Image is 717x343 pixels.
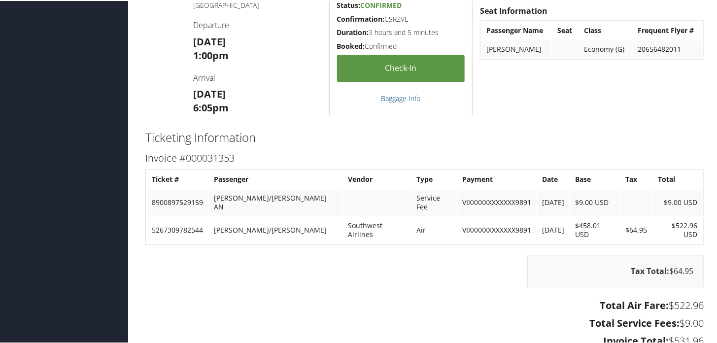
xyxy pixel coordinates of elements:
[193,19,322,30] h4: Departure
[600,298,669,311] strong: Total Air Fare:
[411,216,456,242] td: Air
[411,170,456,187] th: Type
[147,170,208,187] th: Ticket #
[337,27,465,36] h5: 3 hours and 5 minutes
[620,170,652,187] th: Tax
[209,216,342,242] td: [PERSON_NAME]/[PERSON_NAME]
[193,34,226,47] strong: [DATE]
[411,188,456,215] td: Service Fee
[527,254,704,286] div: $64.95
[538,170,570,187] th: Date
[481,21,551,38] th: Passenger Name
[145,315,704,329] h3: $9.00
[145,298,704,311] h3: $522.96
[557,44,573,53] div: --
[653,188,702,215] td: $9.00 USD
[552,21,578,38] th: Seat
[538,216,570,242] td: [DATE]
[337,27,369,36] strong: Duration:
[631,265,669,275] strong: Tax Total:
[147,188,208,215] td: 8900897529159
[571,170,620,187] th: Base
[337,13,465,23] h5: CSRZVE
[653,216,702,242] td: $522.96 USD
[620,216,652,242] td: $64.95
[653,170,702,187] th: Total
[458,188,537,215] td: VIXXXXXXXXXXXX9891
[193,48,229,61] strong: 1:00pm
[193,86,226,100] strong: [DATE]
[193,71,322,82] h4: Arrival
[147,216,208,242] td: 5267309782544
[571,188,620,215] td: $9.00 USD
[579,39,632,57] td: Economy (G)
[337,40,465,50] h5: Confirmed
[458,216,537,242] td: VIXXXXXXXXXXXX9891
[343,216,411,242] td: Southwest Airlines
[589,315,680,329] strong: Total Service Fees:
[193,100,229,113] strong: 6:05pm
[458,170,537,187] th: Payment
[337,54,465,81] a: Check-in
[145,150,704,164] h3: Invoice #000031353
[571,216,620,242] td: $458.01 USD
[337,13,385,23] strong: Confirmation:
[337,40,365,50] strong: Booked:
[343,170,411,187] th: Vendor
[209,188,342,215] td: [PERSON_NAME]/[PERSON_NAME] AN
[633,39,702,57] td: 20656482011
[145,128,704,145] h2: Ticketing Information
[633,21,702,38] th: Frequent Flyer #
[579,21,632,38] th: Class
[480,4,547,15] strong: Seat Information
[538,188,570,215] td: [DATE]
[481,39,551,57] td: [PERSON_NAME]
[209,170,342,187] th: Passenger
[381,93,421,102] a: Baggage Info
